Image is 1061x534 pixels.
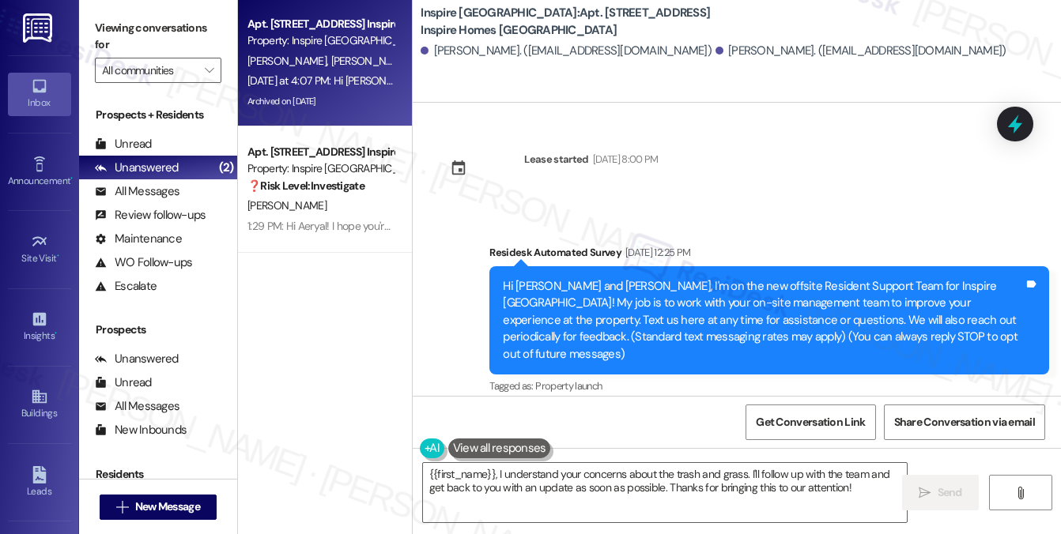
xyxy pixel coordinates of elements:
span: Share Conversation via email [894,414,1035,431]
button: Send [902,475,979,510]
div: [PERSON_NAME]. ([EMAIL_ADDRESS][DOMAIN_NAME]) [716,43,1006,59]
span: [PERSON_NAME] [247,198,327,212]
div: Hi [PERSON_NAME] and [PERSON_NAME], I'm on the new offsite Resident Support Team for Inspire [GEO... [503,278,1024,363]
input: All communities [102,58,196,83]
span: New Message [135,498,200,515]
i:  [116,501,128,513]
span: • [70,173,73,184]
span: Send [938,484,962,501]
i:  [1014,487,1026,499]
button: New Message [100,495,217,520]
div: Unanswered [95,351,179,367]
span: Get Conversation Link [756,414,865,431]
div: [DATE] 12:25 PM [621,244,690,261]
div: Escalate [95,278,157,295]
div: (2) [215,156,238,180]
div: Property: Inspire [GEOGRAPHIC_DATA] [247,160,394,177]
label: Viewing conversations for [95,16,221,58]
a: Inbox [8,73,71,115]
div: Maintenance [95,231,182,247]
div: Archived on [DATE] [246,92,395,111]
div: Property: Inspire [GEOGRAPHIC_DATA] [247,32,394,49]
span: Property launch [535,379,602,393]
div: Lease started [524,151,589,167]
span: • [57,250,59,261]
div: Apt. [STREET_ADDRESS] Inspire Homes [GEOGRAPHIC_DATA] [247,16,394,32]
textarea: {{first_name}}, I understand your concerns about the trash and grass. I'll follow up with the tea... [423,463,908,522]
strong: ❓ Risk Level: Investigate [247,179,364,193]
span: • [55,328,57,339]
a: Leads [8,461,71,504]
div: Tagged as: [489,374,1049,397]
div: Prospects + Residents [79,107,237,123]
div: 1:29 PM: Hi Aeryal! I hope you're having a great week! If you have any questions or home-related ... [247,219,882,233]
a: Site Visit • [8,228,71,271]
b: Inspire [GEOGRAPHIC_DATA]: Apt. [STREET_ADDRESS] Inspire Homes [GEOGRAPHIC_DATA] [421,5,737,39]
span: [PERSON_NAME] [247,54,331,68]
div: [PERSON_NAME]. ([EMAIL_ADDRESS][DOMAIN_NAME]) [421,43,712,59]
div: Residesk Automated Survey [489,244,1049,266]
div: [DATE] 8:00 PM [589,151,659,167]
div: Unread [95,374,152,391]
span: [PERSON_NAME] [331,54,410,68]
div: All Messages [95,398,179,415]
div: Apt. [STREET_ADDRESS] Inspire Homes [GEOGRAPHIC_DATA] [247,144,394,160]
div: All Messages [95,183,179,200]
a: Insights • [8,306,71,348]
img: ResiDesk Logo [23,13,55,43]
button: Get Conversation Link [746,404,875,440]
div: Residents [79,466,237,483]
div: Review follow-ups [95,207,206,224]
button: Share Conversation via email [884,404,1045,440]
i:  [205,64,213,77]
div: New Inbounds [95,422,187,438]
i:  [919,487,931,499]
div: Unread [95,136,152,152]
div: Unanswered [95,160,179,176]
div: Prospects [79,322,237,338]
a: Buildings [8,383,71,426]
div: WO Follow-ups [95,254,192,271]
